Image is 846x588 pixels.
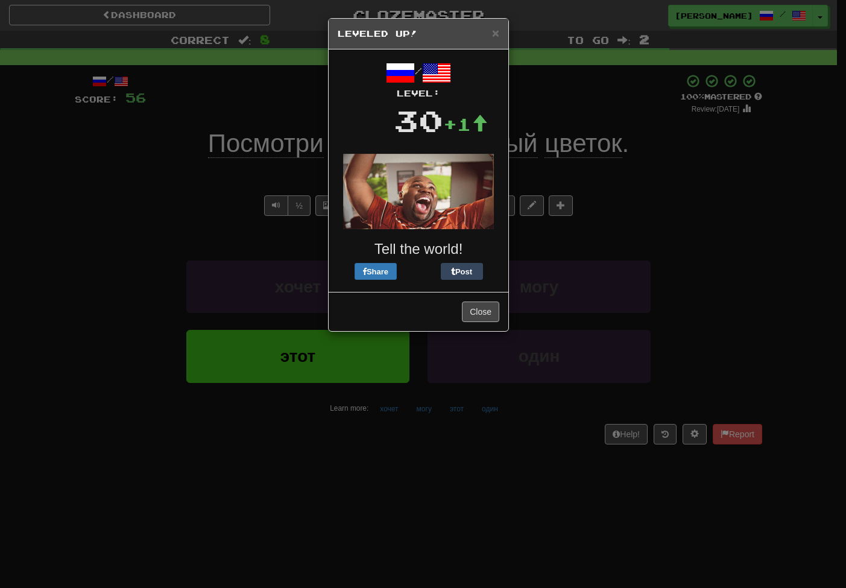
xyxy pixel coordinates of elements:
button: Post [441,263,483,280]
div: 30 [394,100,443,142]
h3: Tell the world! [338,241,499,257]
h5: Leveled Up! [338,28,499,40]
button: Share [355,263,397,280]
button: Close [462,302,499,322]
button: Close [492,27,499,39]
img: anon-dude-dancing-749b357b783eda7f85c51e4a2e1ee5269fc79fcf7d6b6aa88849e9eb2203d151.gif [343,154,494,229]
span: × [492,26,499,40]
div: / [338,58,499,100]
div: +1 [443,112,488,136]
div: Level: [338,87,499,100]
iframe: X Post Button [397,263,441,280]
